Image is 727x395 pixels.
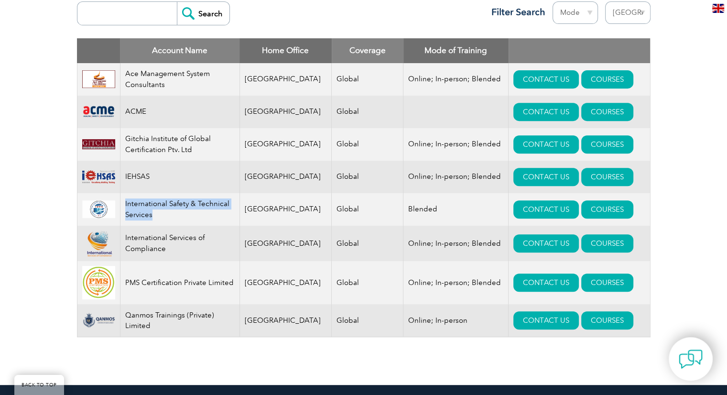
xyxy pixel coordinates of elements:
[332,261,403,304] td: Global
[239,38,332,63] th: Home Office: activate to sort column ascending
[120,161,239,193] td: IEHSAS
[82,105,115,119] img: 0f03f964-e57c-ec11-8d20-002248158ec2-logo.png
[403,304,509,337] td: Online; In-person
[513,311,579,329] a: CONTACT US
[82,266,115,299] img: 865840a4-dc40-ee11-bdf4-000d3ae1ac14-logo.jpg
[82,168,115,186] img: d1ae17d9-8e6d-ee11-9ae6-000d3ae1a86f-logo.png
[82,313,115,328] img: aba66f9e-23f8-ef11-bae2-000d3ad176a3-logo.png
[239,193,332,226] td: [GEOGRAPHIC_DATA]
[120,63,239,96] td: Ace Management System Consultants
[581,274,633,292] a: COURSES
[581,135,633,154] a: COURSES
[332,128,403,161] td: Global
[239,128,332,161] td: [GEOGRAPHIC_DATA]
[332,38,403,63] th: Coverage: activate to sort column ascending
[403,261,509,304] td: Online; In-person; Blended
[403,161,509,193] td: Online; In-person; Blended
[120,38,239,63] th: Account Name: activate to sort column descending
[120,128,239,161] td: Gitchia Institute of Global Certification Ptv. Ltd
[513,274,579,292] a: CONTACT US
[239,226,332,262] td: [GEOGRAPHIC_DATA]
[509,38,650,63] th: : activate to sort column ascending
[513,135,579,154] a: CONTACT US
[403,38,509,63] th: Mode of Training: activate to sort column ascending
[679,347,703,371] img: contact-chat.png
[403,128,509,161] td: Online; In-person; Blended
[581,311,633,329] a: COURSES
[513,200,579,219] a: CONTACT US
[177,2,229,25] input: Search
[513,234,579,252] a: CONTACT US
[581,168,633,186] a: COURSES
[82,200,115,219] img: 0d58a1d0-3c89-ec11-8d20-0022481579a4-logo.png
[332,96,403,128] td: Global
[513,70,579,88] a: CONTACT US
[239,63,332,96] td: [GEOGRAPHIC_DATA]
[513,168,579,186] a: CONTACT US
[14,375,64,395] a: BACK TO TOP
[332,226,403,262] td: Global
[239,161,332,193] td: [GEOGRAPHIC_DATA]
[403,226,509,262] td: Online; In-person; Blended
[239,96,332,128] td: [GEOGRAPHIC_DATA]
[581,70,633,88] a: COURSES
[581,103,633,121] a: COURSES
[239,304,332,337] td: [GEOGRAPHIC_DATA]
[486,6,545,18] h3: Filter Search
[332,63,403,96] td: Global
[332,304,403,337] td: Global
[82,230,115,257] img: 6b4695af-5fa9-ee11-be37-00224893a058-logo.png
[120,304,239,337] td: Qanmos Trainings (Private) Limited
[332,161,403,193] td: Global
[82,139,115,150] img: c8bed0e6-59d5-ee11-904c-002248931104-logo.png
[403,193,509,226] td: Blended
[82,70,115,88] img: 306afd3c-0a77-ee11-8179-000d3ae1ac14-logo.jpg
[403,63,509,96] td: Online; In-person; Blended
[120,193,239,226] td: International Safety & Technical Services
[712,4,724,13] img: en
[513,103,579,121] a: CONTACT US
[120,226,239,262] td: International Services of Compliance
[332,193,403,226] td: Global
[120,96,239,128] td: ACME
[581,200,633,219] a: COURSES
[581,234,633,252] a: COURSES
[239,261,332,304] td: [GEOGRAPHIC_DATA]
[120,261,239,304] td: PMS Certification Private Limited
